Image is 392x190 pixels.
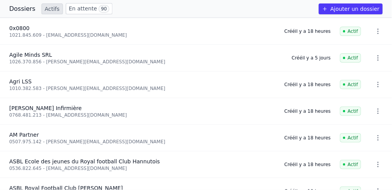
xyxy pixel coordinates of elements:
[9,78,32,85] span: Agri LSS
[9,25,30,31] span: 0x0800
[285,81,331,88] div: Créé il y a 18 heures
[66,3,112,14] a: En attente 90
[9,165,275,171] div: 0536.822.645 - [EMAIL_ADDRESS][DOMAIN_NAME]
[340,160,361,169] span: Actif
[9,4,35,14] h3: Dossiers
[285,108,331,114] div: Créé il y a 18 heures
[340,133,361,142] span: Actif
[9,158,160,165] span: ASBL Ecole des jeunes du Royal football Club Hannutois
[292,55,331,61] div: Créé il y a 5 jours
[9,112,275,118] div: 0768.481.213 - [EMAIL_ADDRESS][DOMAIN_NAME]
[340,80,361,89] span: Actif
[340,107,361,116] span: Actif
[285,135,331,141] div: Créé il y a 18 heures
[99,5,109,13] span: 90
[9,105,82,111] span: [PERSON_NAME] Infirmière
[285,28,331,34] div: Créé il y a 18 heures
[9,32,275,38] div: 1021.845.609 - [EMAIL_ADDRESS][DOMAIN_NAME]
[9,132,39,138] span: AM Partner
[9,52,52,58] span: Agile Minds SRL
[319,3,383,14] button: Ajouter un dossier
[340,27,361,36] span: Actif
[9,85,275,92] div: 1010.382.583 - [PERSON_NAME][EMAIL_ADDRESS][DOMAIN_NAME]
[285,161,331,168] div: Créé il y a 18 heures
[9,139,275,145] div: 0507.975.142 - [PERSON_NAME][EMAIL_ADDRESS][DOMAIN_NAME]
[42,3,63,14] a: Actifs
[340,53,361,63] span: Actif
[9,59,283,65] div: 1026.370.856 - [PERSON_NAME][EMAIL_ADDRESS][DOMAIN_NAME]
